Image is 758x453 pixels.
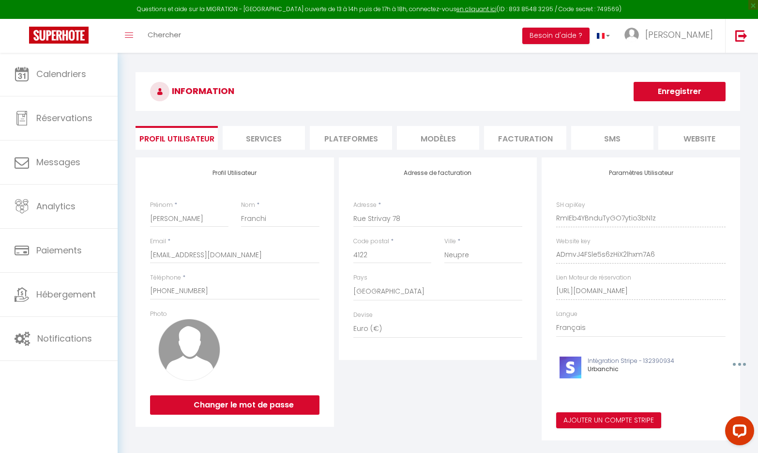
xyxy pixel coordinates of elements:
label: Ville [444,237,456,246]
li: website [658,126,741,150]
a: Chercher [140,19,188,53]
label: SH apiKey [556,201,585,210]
li: MODÈLES [397,126,479,150]
label: Email [150,237,166,246]
span: Hébergement [36,288,96,300]
span: Calendriers [36,68,86,80]
span: Paiements [36,244,82,256]
a: en cliquant ici [456,5,497,13]
li: Services [223,126,305,150]
span: Notifications [37,332,92,344]
label: Lien Moteur de réservation [556,273,631,282]
label: Code postal [353,237,389,246]
label: Pays [353,273,367,282]
h3: INFORMATION [136,72,740,111]
h4: Paramètres Utilisateur [556,170,726,176]
h4: Profil Utilisateur [150,170,319,176]
img: stripe-logo.jpeg [560,357,581,378]
label: Nom [241,201,255,210]
img: avatar.png [158,319,220,381]
span: Réservations [36,112,92,124]
a: ... [PERSON_NAME] [617,19,725,53]
span: Messages [36,156,80,168]
span: Urbanchic [588,365,619,373]
span: Chercher [148,30,181,40]
img: logout [735,30,747,42]
li: SMS [571,126,653,150]
li: Facturation [484,126,566,150]
span: [PERSON_NAME] [645,29,713,41]
button: Besoin d'aide ? [522,28,590,44]
img: Super Booking [29,27,89,44]
li: Profil Utilisateur [136,126,218,150]
label: Langue [556,310,577,319]
img: ... [624,28,639,42]
button: Enregistrer [634,82,726,101]
label: Website key [556,237,591,246]
iframe: LiveChat chat widget [717,412,758,453]
span: Analytics [36,200,76,212]
label: Téléphone [150,273,181,282]
p: Intégration Stripe - 132390934 [588,357,711,366]
h4: Adresse de facturation [353,170,523,176]
li: Plateformes [310,126,392,150]
label: Adresse [353,201,377,210]
label: Prénom [150,201,173,210]
button: Changer le mot de passe [150,395,319,415]
button: Ajouter un compte Stripe [556,412,661,429]
label: Photo [150,310,167,319]
label: Devise [353,311,373,320]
